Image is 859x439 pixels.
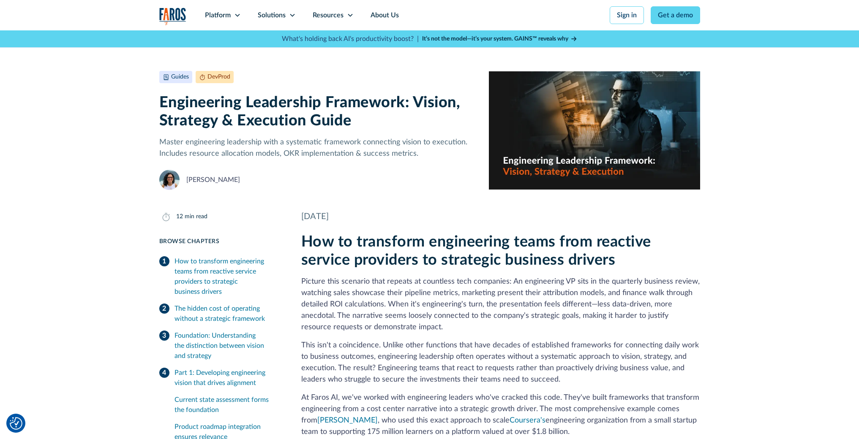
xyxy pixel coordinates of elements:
[171,73,189,81] div: Guides
[159,94,476,130] h1: Engineering Leadership Framework: Vision, Strategy & Execution Guide
[175,391,281,418] a: Current state assessment forms the foundation
[207,73,230,81] div: DevProd
[176,212,183,221] div: 12
[205,10,231,20] div: Platform
[651,6,700,24] a: Get a demo
[159,327,281,364] a: Foundation: Understanding the distinction between vision and strategy
[317,417,378,424] a: [PERSON_NAME]
[159,137,476,160] p: Master engineering leadership with a systematic framework connecting vision to execution. Include...
[159,364,281,391] a: Part 1: Developing engineering vision that drives alignment
[159,253,281,300] a: How to transform engineering teams from reactive service providers to strategic business drivers
[301,276,700,333] p: Picture this scenario that repeats at countless tech companies: An engineering VP sits in the qua...
[175,395,281,415] div: Current state assessment forms the foundation
[175,331,281,361] div: Foundation: Understanding the distinction between vision and strategy
[301,210,700,223] div: [DATE]
[282,34,419,44] p: What's holding back AI's productivity boost? |
[489,71,700,190] img: Realistic image of an engineering leader at work
[186,175,240,185] div: [PERSON_NAME]
[175,304,281,324] div: The hidden cost of operating without a strategic framework
[422,36,568,42] strong: It’s not the model—it’s your system. GAINS™ reveals why
[175,256,281,297] div: How to transform engineering teams from reactive service providers to strategic business drivers
[159,300,281,327] a: The hidden cost of operating without a strategic framework
[159,170,180,190] img: Naomi Lurie
[610,6,644,24] a: Sign in
[159,237,281,246] div: Browse Chapters
[301,234,651,268] strong: How to transform engineering teams from reactive service providers to strategic business drivers
[185,212,207,221] div: min read
[10,417,22,430] button: Cookie Settings
[175,368,281,388] div: Part 1: Developing engineering vision that drives alignment
[159,8,186,25] a: home
[10,417,22,430] img: Revisit consent button
[422,35,578,43] a: It’s not the model—it’s your system. GAINS™ reveals why
[313,10,344,20] div: Resources
[510,417,545,424] a: Coursera's
[301,392,700,438] p: At Faros AI, we've worked with engineering leaders who've cracked this code. They've built framew...
[301,340,700,385] p: This isn't a coincidence. Unlike other functions that have decades of established frameworks for ...
[258,10,286,20] div: Solutions
[159,8,186,25] img: Logo of the analytics and reporting company Faros.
